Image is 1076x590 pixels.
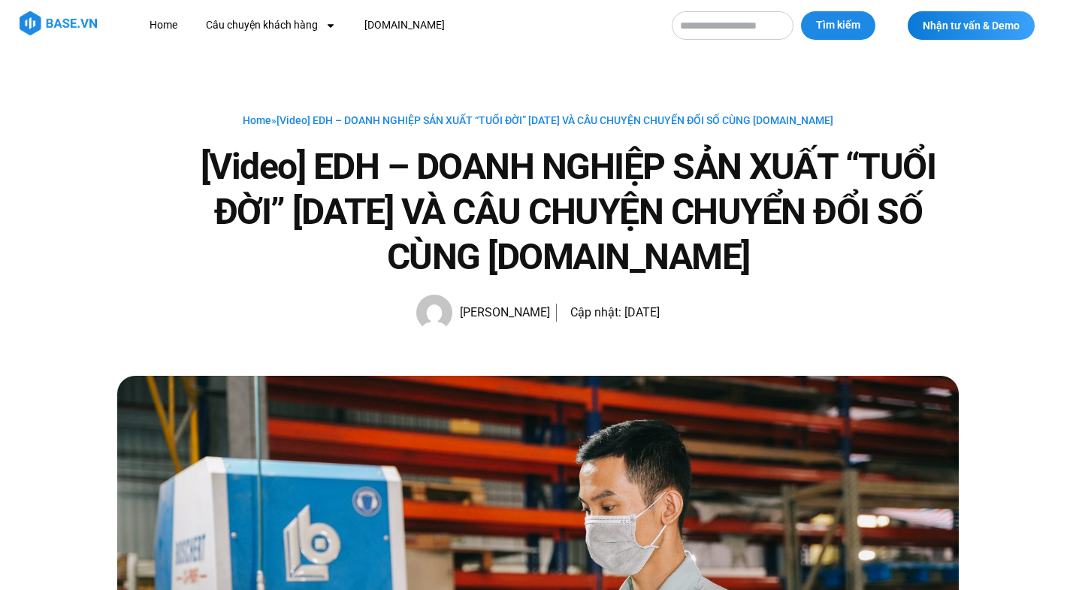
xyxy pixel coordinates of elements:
[908,11,1035,40] a: Nhận tư vấn & Demo
[243,114,833,126] span: »
[816,18,860,33] span: Tìm kiếm
[452,302,550,323] span: [PERSON_NAME]
[243,114,271,126] a: Home
[570,305,621,319] span: Cập nhật:
[801,11,875,40] button: Tìm kiếm
[195,11,347,39] a: Câu chuyện khách hàng
[138,11,189,39] a: Home
[353,11,456,39] a: [DOMAIN_NAME]
[177,144,959,280] h1: [Video] EDH – DOANH NGHIỆP SẢN XUẤT “TUỔI ĐỜI” [DATE] VÀ CÂU CHUYỆN CHUYỂN ĐỔI SỐ CÙNG [DOMAIN_NAME]
[923,20,1020,31] span: Nhận tư vấn & Demo
[277,114,833,126] span: [Video] EDH – DOANH NGHIỆP SẢN XUẤT “TUỔI ĐỜI” [DATE] VÀ CÂU CHUYỆN CHUYỂN ĐỔI SỐ CÙNG [DOMAIN_NAME]
[416,295,452,331] img: Picture of Hạnh Hoàng
[138,11,657,39] nav: Menu
[416,295,550,331] a: Picture of Hạnh Hoàng [PERSON_NAME]
[624,305,660,319] time: [DATE]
